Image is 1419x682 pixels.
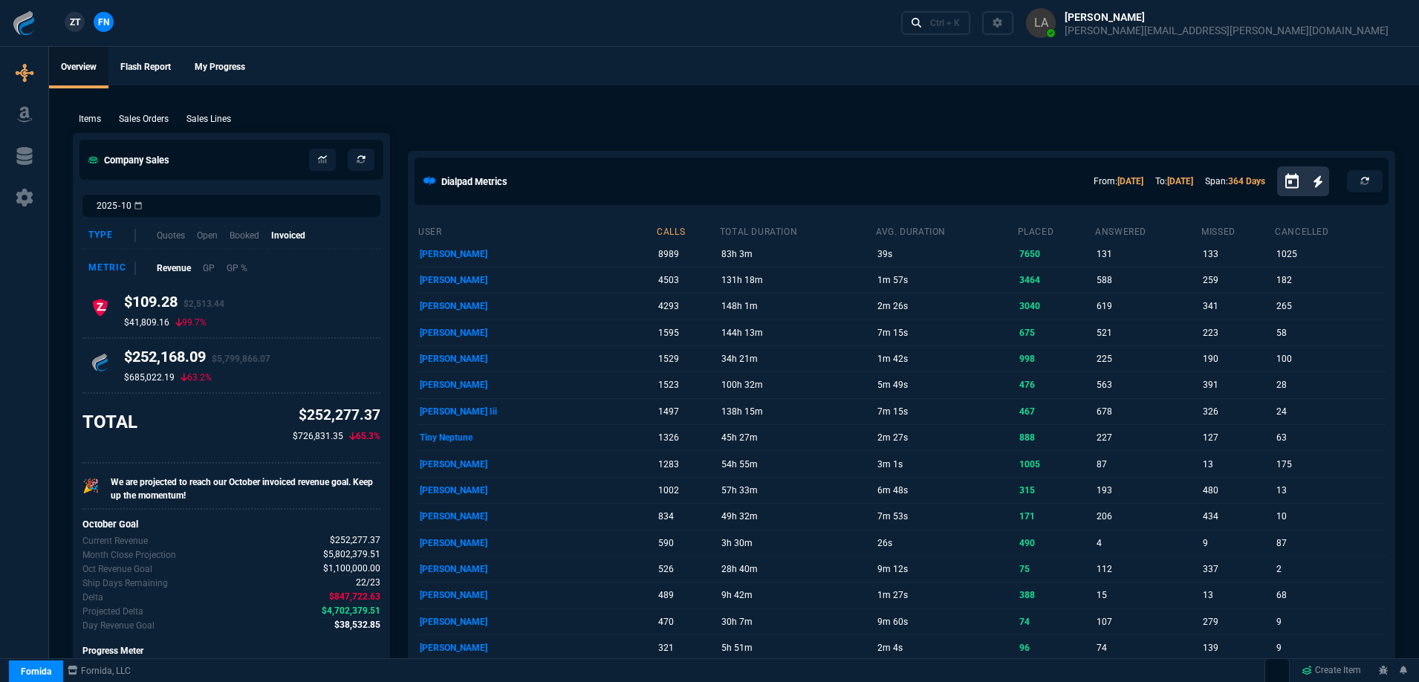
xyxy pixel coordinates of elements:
[82,475,99,496] p: 🎉
[293,405,380,426] p: $252,277.37
[658,637,716,658] p: 321
[1017,220,1095,241] th: placed
[658,585,716,605] p: 489
[323,562,380,576] span: Company Revenue Goal for Oct.
[877,611,1014,632] p: 9m 60s
[1203,454,1272,475] p: 13
[111,475,380,502] p: We are projected to reach our October invoiced revenue goal. Keep up the momentum!
[308,604,381,618] p: spec.value
[721,454,873,475] p: 54h 55m
[1097,454,1198,475] p: 87
[316,590,381,604] p: spec.value
[82,644,380,657] p: Progress Meter
[63,664,135,678] a: msbcCompanyName
[1296,660,1367,682] a: Create Item
[157,229,185,242] p: Quotes
[212,354,270,364] span: $5,799,866.07
[877,454,1014,475] p: 3m 1s
[1276,244,1383,264] p: 1025
[658,454,716,475] p: 1283
[1097,296,1198,316] p: 619
[658,348,716,369] p: 1529
[124,371,175,383] p: $685,022.19
[1203,296,1272,316] p: 341
[88,153,169,167] h5: Company Sales
[1201,220,1274,241] th: missed
[420,374,654,395] p: [PERSON_NAME]
[877,559,1014,579] p: 9m 12s
[1276,454,1383,475] p: 175
[1276,585,1383,605] p: 68
[1203,244,1272,264] p: 133
[1117,176,1143,186] a: [DATE]
[1203,637,1272,658] p: 139
[418,220,656,241] th: user
[658,611,716,632] p: 470
[658,559,716,579] p: 526
[1094,175,1143,188] p: From:
[1097,637,1198,658] p: 74
[1276,322,1383,343] p: 58
[1274,220,1386,241] th: cancelled
[721,611,873,632] p: 30h 7m
[875,220,1016,241] th: avg. duration
[1228,176,1265,186] a: 364 Days
[124,316,169,328] p: $41,809.16
[1097,427,1198,448] p: 227
[656,220,719,241] th: calls
[658,533,716,553] p: 590
[877,480,1014,501] p: 6m 48s
[124,293,224,316] h4: $109.28
[877,374,1014,395] p: 5m 49s
[271,229,305,242] p: Invoiced
[721,585,873,605] p: 9h 42m
[316,533,381,548] p: spec.value
[1019,611,1092,632] p: 74
[877,322,1014,343] p: 7m 15s
[877,427,1014,448] p: 2m 27s
[420,427,654,448] p: Tiny Neptune
[1019,480,1092,501] p: 315
[1203,427,1272,448] p: 127
[1203,270,1272,290] p: 259
[420,585,654,605] p: [PERSON_NAME]
[79,112,101,126] p: Items
[1097,348,1198,369] p: 225
[1097,506,1198,527] p: 206
[420,611,654,632] p: [PERSON_NAME]
[1019,374,1092,395] p: 476
[1097,270,1198,290] p: 588
[227,262,247,275] p: GP %
[1097,322,1198,343] p: 521
[1097,401,1198,422] p: 678
[1019,559,1092,579] p: 75
[1276,480,1383,501] p: 13
[721,559,873,579] p: 28h 40m
[721,348,873,369] p: 34h 21m
[82,519,380,530] h6: October Goal
[1276,637,1383,658] p: 9
[1019,401,1092,422] p: 467
[82,591,103,604] p: The difference between the current month's Revenue and the goal.
[877,270,1014,290] p: 1m 57s
[70,16,80,29] span: ZT
[1276,427,1383,448] p: 63
[310,548,381,562] p: spec.value
[420,270,654,290] p: [PERSON_NAME]
[1019,322,1092,343] p: 675
[1276,401,1383,422] p: 24
[1097,585,1198,605] p: 15
[108,47,183,88] a: Flash Report
[82,548,176,562] p: Uses current month's data to project the month's close.
[441,175,507,189] h5: Dialpad Metrics
[1276,559,1383,579] p: 2
[88,262,136,275] div: Metric
[203,262,215,275] p: GP
[1203,559,1272,579] p: 337
[98,16,109,29] span: FN
[1097,480,1198,501] p: 193
[420,506,654,527] p: [PERSON_NAME]
[183,47,257,88] a: My Progress
[82,577,168,590] p: Out of 23 ship days in Oct - there are 22 remaining.
[721,480,873,501] p: 57h 33m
